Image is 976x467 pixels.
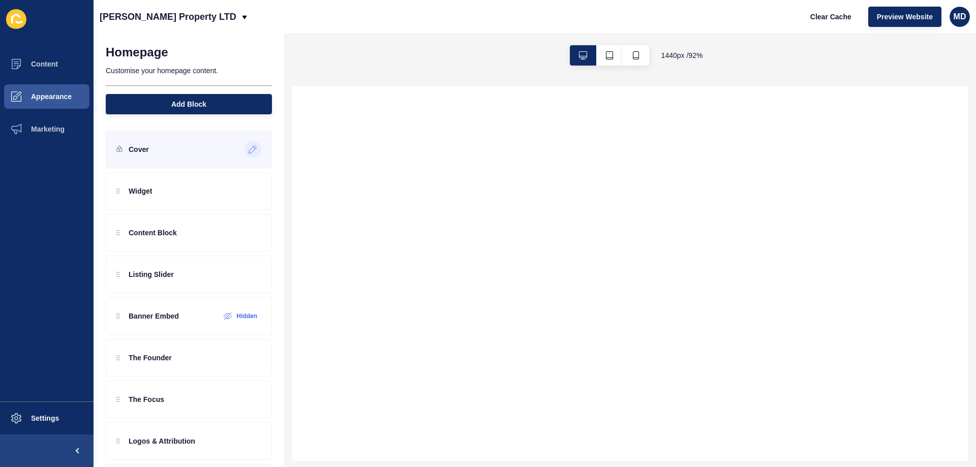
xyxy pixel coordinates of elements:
label: Hidden [236,312,257,320]
p: Banner Embed [129,311,179,321]
p: Cover [129,144,149,154]
span: MD [954,12,966,22]
span: Add Block [171,99,206,109]
button: Preview Website [868,7,941,27]
span: 1440 px / 92 % [661,50,703,60]
p: Logos & Attribution [129,436,195,446]
p: [PERSON_NAME] Property LTD [100,4,236,29]
p: The Founder [129,353,172,363]
p: Customise your homepage content. [106,59,272,82]
h1: Homepage [106,45,168,59]
button: Add Block [106,94,272,114]
p: Content Block [129,228,177,238]
p: Listing Slider [129,269,174,279]
p: Widget [129,186,152,196]
button: Clear Cache [802,7,860,27]
span: Clear Cache [810,12,851,22]
span: Preview Website [877,12,933,22]
p: The Focus [129,394,164,404]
